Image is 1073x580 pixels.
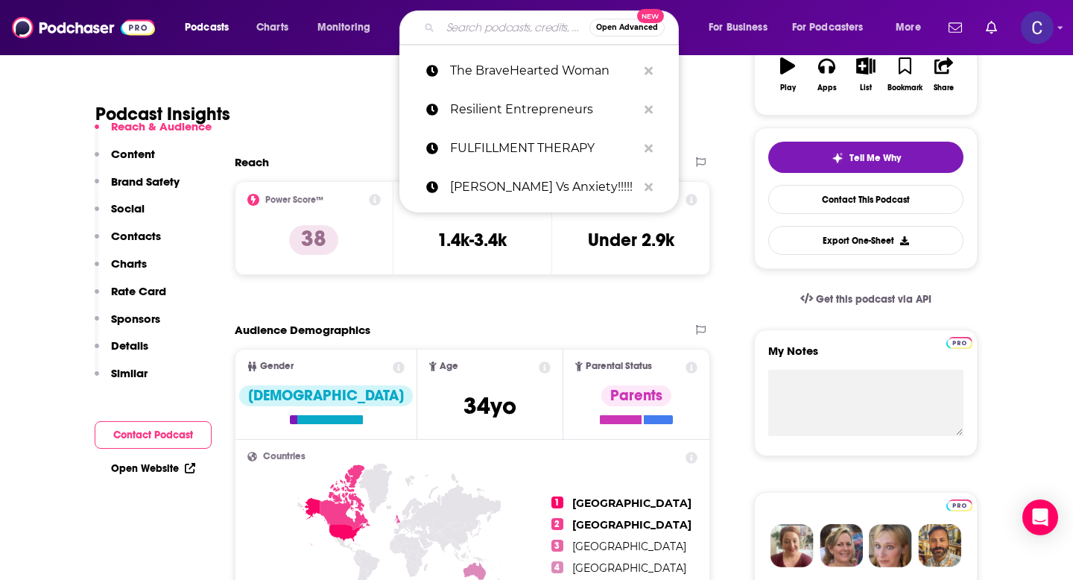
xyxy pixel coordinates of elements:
[980,15,1003,40] a: Show notifications dropdown
[698,16,786,40] button: open menu
[1021,11,1054,44] button: Show profile menu
[885,16,940,40] button: open menu
[572,518,691,532] span: [GEOGRAPHIC_DATA]
[596,24,658,31] span: Open Advanced
[885,48,924,101] button: Bookmark
[450,129,637,168] p: FULFILLMENT THERAPY
[807,48,846,101] button: Apps
[637,9,664,23] span: New
[440,362,458,371] span: Age
[1021,11,1054,44] span: Logged in as publicityxxtina
[768,48,807,101] button: Play
[235,155,269,169] h2: Reach
[95,366,148,394] button: Similar
[896,17,921,38] span: More
[768,344,963,370] label: My Notes
[450,90,637,129] p: Resilient Entrepreneurs
[816,293,931,306] span: Get this podcast via API
[768,226,963,255] button: Export One-Sheet
[95,338,148,366] button: Details
[860,83,872,92] div: List
[887,83,922,92] div: Bookmark
[709,17,767,38] span: For Business
[265,195,323,205] h2: Power Score™
[95,421,212,449] button: Contact Podcast
[601,385,671,406] div: Parents
[943,15,968,40] a: Show notifications dropdown
[782,16,885,40] button: open menu
[440,16,589,40] input: Search podcasts, credits, & more...
[111,256,147,271] p: Charts
[768,185,963,214] a: Contact This Podcast
[95,174,180,202] button: Brand Safety
[946,499,972,511] img: Podchaser Pro
[399,129,679,168] a: FULFILLMENT THERAPY
[1022,499,1058,535] div: Open Intercom Messenger
[111,147,155,161] p: Content
[95,147,155,174] button: Content
[111,229,161,243] p: Contacts
[551,518,563,530] span: 2
[1021,11,1054,44] img: User Profile
[463,391,516,420] span: 34 yo
[95,229,161,256] button: Contacts
[12,13,155,42] img: Podchaser - Follow, Share and Rate Podcasts
[317,17,370,38] span: Monitoring
[768,142,963,173] button: tell me why sparkleTell Me Why
[174,16,248,40] button: open menu
[572,561,686,575] span: [GEOGRAPHIC_DATA]
[247,16,297,40] a: Charts
[925,48,963,101] button: Share
[572,497,691,510] span: [GEOGRAPHIC_DATA]
[832,152,843,164] img: tell me why sparkle
[95,256,147,284] button: Charts
[95,103,230,125] h1: Podcast Insights
[586,362,652,371] span: Parental Status
[111,312,160,326] p: Sponsors
[111,284,166,298] p: Rate Card
[788,281,943,318] a: Get this podcast via API
[111,366,148,380] p: Similar
[946,497,972,511] a: Pro website
[235,323,370,337] h2: Audience Demographics
[770,524,814,567] img: Sydney Profile
[307,16,390,40] button: open menu
[572,540,686,553] span: [GEOGRAPHIC_DATA]
[185,17,229,38] span: Podcasts
[95,312,160,339] button: Sponsors
[918,524,961,567] img: Jon Profile
[239,385,413,406] div: [DEMOGRAPHIC_DATA]
[934,83,954,92] div: Share
[869,524,912,567] img: Jules Profile
[551,540,563,552] span: 3
[111,201,145,215] p: Social
[399,168,679,207] a: [PERSON_NAME] Vs Anxiety!!!!!
[95,119,212,147] button: Reach & Audience
[95,201,145,229] button: Social
[437,229,507,251] h3: 1.4k-3.4k
[551,561,563,573] span: 4
[946,337,972,349] img: Podchaser Pro
[289,225,338,255] p: 38
[780,83,796,92] div: Play
[846,48,885,101] button: List
[95,284,166,312] button: Rate Card
[450,51,637,90] p: The BraveHearted Woman
[849,152,901,164] span: Tell Me Why
[450,168,637,207] p: Pete Vs Anxiety!!!!!
[946,335,972,349] a: Pro website
[817,83,837,92] div: Apps
[111,174,180,189] p: Brand Safety
[820,524,863,567] img: Barbara Profile
[792,17,864,38] span: For Podcasters
[588,229,674,251] h3: Under 2.9k
[414,10,693,45] div: Search podcasts, credits, & more...
[111,338,148,353] p: Details
[399,90,679,129] a: Resilient Entrepreneurs
[551,497,563,508] span: 1
[256,17,288,38] span: Charts
[111,462,195,475] a: Open Website
[263,452,306,461] span: Countries
[399,51,679,90] a: The BraveHearted Woman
